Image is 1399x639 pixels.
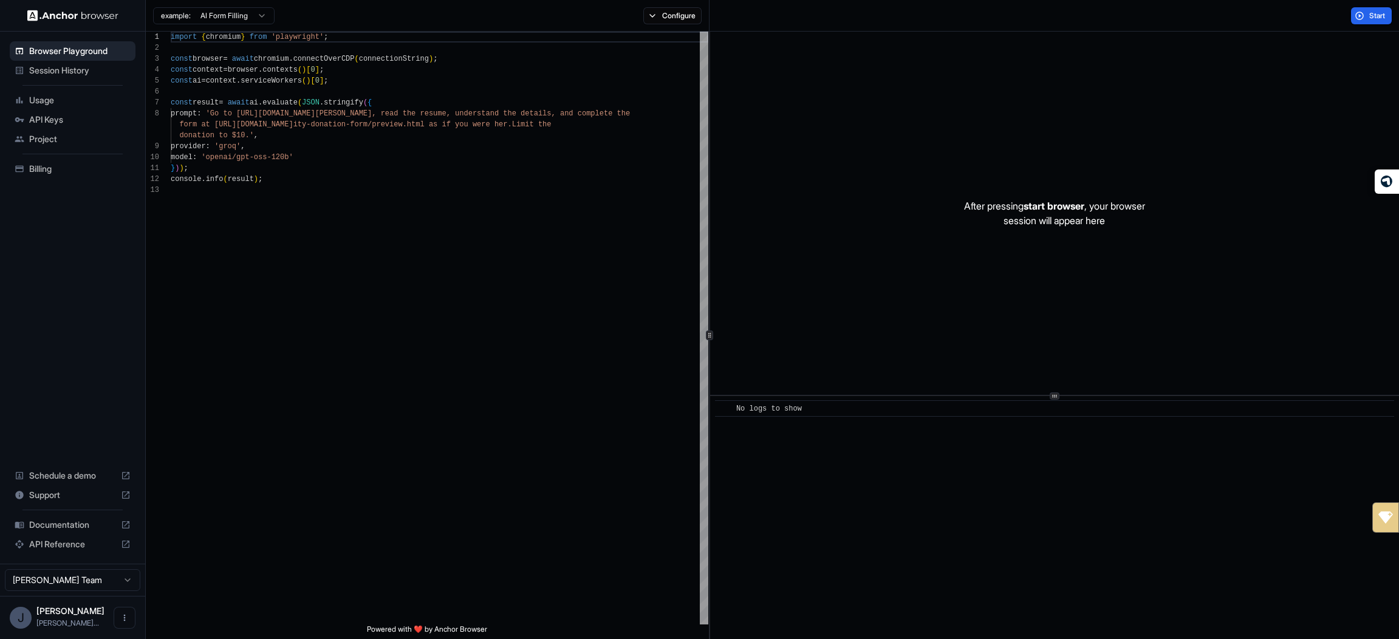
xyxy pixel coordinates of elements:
span: const [171,98,193,107]
div: Project [10,129,135,149]
span: [ [310,77,315,85]
span: ai [193,77,201,85]
div: J [10,607,32,629]
div: 12 [146,174,159,185]
span: Start [1369,11,1386,21]
span: connectionString [359,55,429,63]
span: API Keys [29,114,131,126]
span: = [219,98,223,107]
span: Usage [29,94,131,106]
span: e the [608,109,630,118]
span: 0 [315,77,320,85]
span: = [223,66,227,74]
span: ) [254,175,258,183]
div: 8 [146,108,159,119]
span: Limit the [512,120,552,129]
span: : [197,109,201,118]
span: Browser Playground [29,45,131,57]
span: = [223,55,227,63]
span: ( [363,98,368,107]
span: . [258,98,262,107]
div: Usage [10,91,135,110]
img: Anchor Logo [27,10,118,21]
span: Billing [29,163,131,175]
span: connectOverCDP [293,55,355,63]
span: : [206,142,210,151]
span: joe@joemahoney.io [36,618,99,627]
div: 10 [146,152,159,163]
span: } [241,33,245,41]
span: 'openai/gpt-oss-120b' [201,153,293,162]
span: const [171,66,193,74]
span: [ [306,66,310,74]
span: ( [298,66,302,74]
span: example: [161,11,191,21]
div: 7 [146,97,159,108]
span: console [171,175,201,183]
span: Session History [29,64,131,77]
span: Schedule a demo [29,470,116,482]
span: ] [320,77,324,85]
span: await [232,55,254,63]
span: , [254,131,258,140]
button: Open menu [114,607,135,629]
span: import [171,33,197,41]
span: API Reference [29,538,116,550]
span: stringify [324,98,363,107]
span: Project [29,133,131,145]
div: 5 [146,75,159,86]
span: ( [355,55,359,63]
span: const [171,77,193,85]
span: start browser [1024,200,1084,212]
div: Schedule a demo [10,466,135,485]
span: ​ [721,403,727,415]
span: 'Go to [URL][DOMAIN_NAME][PERSON_NAME], re [206,109,389,118]
span: ; [320,66,324,74]
span: ; [433,55,437,63]
span: ( [223,175,227,183]
span: . [320,98,324,107]
p: After pressing , your browser session will appear here [964,199,1145,228]
div: Documentation [10,515,135,535]
span: . [289,55,293,63]
span: , [241,142,245,151]
span: prompt [171,109,197,118]
span: No logs to show [736,405,802,413]
div: Support [10,485,135,505]
div: Billing [10,159,135,179]
span: evaluate [262,98,298,107]
span: contexts [262,66,298,74]
span: context [193,66,223,74]
span: const [171,55,193,63]
span: Joe Mahoney [36,606,104,616]
span: ] [315,66,320,74]
div: API Reference [10,535,135,554]
div: 13 [146,185,159,196]
span: provider [171,142,206,151]
span: ; [184,164,188,173]
span: context [206,77,236,85]
span: 'playwright' [272,33,324,41]
div: 4 [146,64,159,75]
span: donation to $10.' [179,131,253,140]
span: browser [193,55,223,63]
span: form at [URL][DOMAIN_NAME] [179,120,293,129]
span: = [201,77,205,85]
div: 6 [146,86,159,97]
span: ad the resume, understand the details, and complet [389,109,608,118]
div: 1 [146,32,159,43]
button: Configure [643,7,702,24]
div: Session History [10,61,135,80]
span: ity-donation-form/preview.html as if you were her. [293,120,512,129]
span: browser [228,66,258,74]
span: 0 [310,66,315,74]
span: . [258,66,262,74]
span: { [368,98,372,107]
span: } [171,164,175,173]
button: Start [1351,7,1392,24]
span: ) [306,77,310,85]
span: ) [179,164,183,173]
span: chromium [206,33,241,41]
div: 9 [146,141,159,152]
span: Powered with ❤️ by Anchor Browser [367,624,487,639]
